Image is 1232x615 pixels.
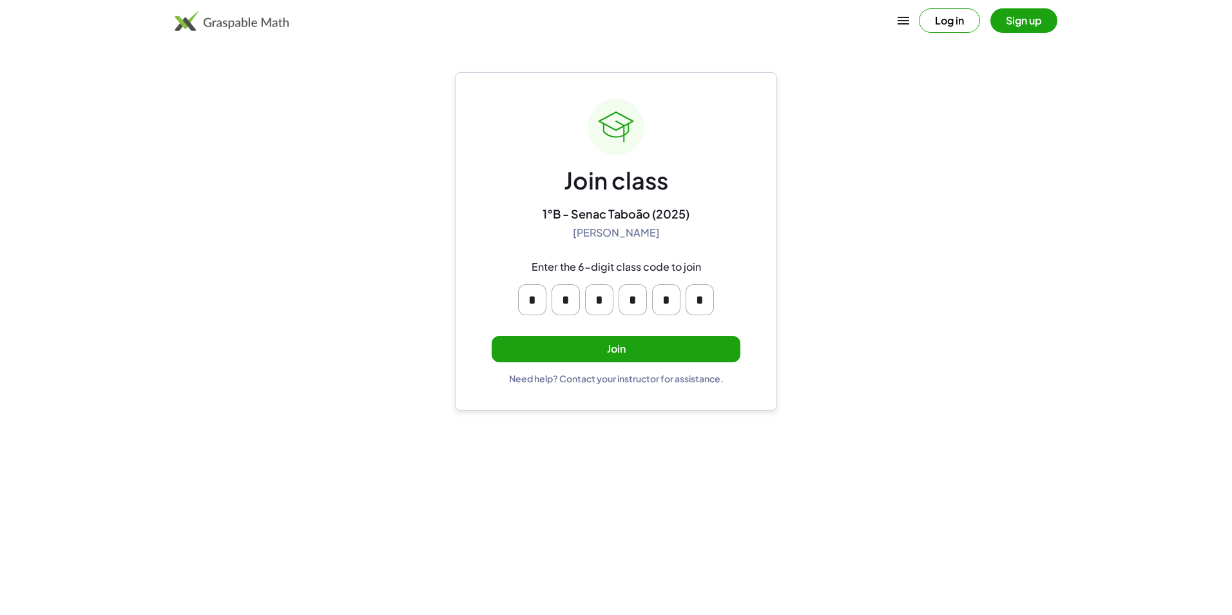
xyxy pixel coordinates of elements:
input: Please enter OTP character 1 [518,284,546,315]
button: Sign up [990,8,1057,33]
input: Please enter OTP character 6 [686,284,714,315]
div: [PERSON_NAME] [573,226,660,240]
input: Please enter OTP character 5 [652,284,680,315]
div: Enter the 6-digit class code to join [532,260,701,274]
input: Please enter OTP character 4 [619,284,647,315]
div: Need help? Contact your instructor for assistance. [509,373,724,384]
input: Please enter OTP character 3 [585,284,613,315]
input: Please enter OTP character 2 [552,284,580,315]
div: Join class [564,166,668,196]
div: 1°B - Senac Taboão (2025) [543,206,689,221]
button: Log in [919,8,980,33]
button: Join [492,336,740,362]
